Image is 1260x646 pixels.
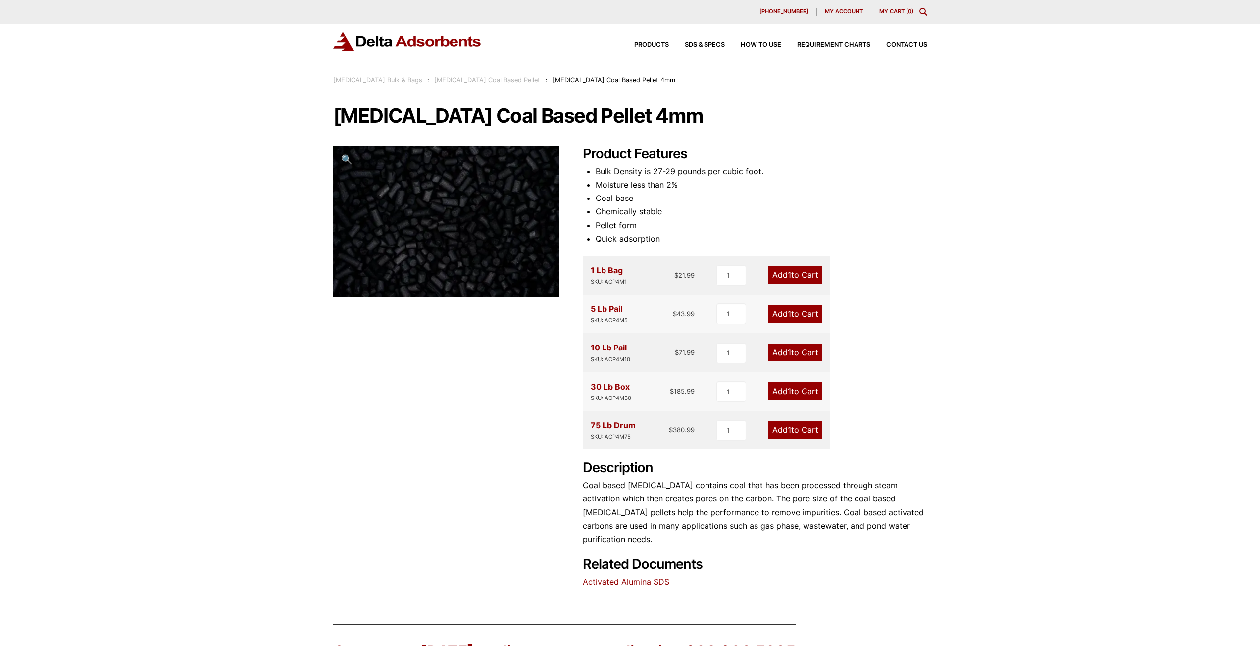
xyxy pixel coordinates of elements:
span: $ [674,271,678,279]
span: My account [825,9,863,14]
div: 10 Lb Pail [591,341,630,364]
span: [PHONE_NUMBER] [759,9,808,14]
li: Chemically stable [596,205,927,218]
a: SDS & SPECS [669,42,725,48]
div: SKU: ACP4M30 [591,394,631,403]
div: SKU: ACP4M75 [591,432,636,442]
span: SDS & SPECS [685,42,725,48]
span: 🔍 [341,154,353,165]
span: How to Use [741,42,781,48]
img: Delta Adsorbents [333,32,482,51]
li: Moisture less than 2% [596,178,927,192]
div: 30 Lb Box [591,380,631,403]
span: : [427,76,429,84]
a: View full-screen image gallery [333,146,360,173]
a: [MEDICAL_DATA] Bulk & Bags [333,76,422,84]
span: Contact Us [886,42,927,48]
a: [MEDICAL_DATA] Coal Based Pellet [434,76,540,84]
span: $ [673,310,677,318]
li: Coal base [596,192,927,205]
a: Add1to Cart [768,421,822,439]
span: $ [675,348,679,356]
a: How to Use [725,42,781,48]
h2: Product Features [583,146,927,162]
div: SKU: ACP4M5 [591,316,628,325]
span: Products [634,42,669,48]
span: $ [670,387,674,395]
span: 1 [788,348,791,357]
span: $ [669,426,673,434]
li: Pellet form [596,219,927,232]
a: [PHONE_NUMBER] [752,8,817,16]
span: 1 [788,425,791,435]
a: My account [817,8,871,16]
a: Requirement Charts [781,42,870,48]
div: SKU: ACP4M1 [591,277,627,287]
a: Add1to Cart [768,266,822,284]
li: Bulk Density is 27-29 pounds per cubic foot. [596,165,927,178]
bdi: 380.99 [669,426,695,434]
h2: Description [583,460,927,476]
div: 5 Lb Pail [591,302,628,325]
bdi: 71.99 [675,348,695,356]
span: : [546,76,548,84]
span: [MEDICAL_DATA] Coal Based Pellet 4mm [553,76,675,84]
span: 1 [788,270,791,280]
span: Requirement Charts [797,42,870,48]
div: Toggle Modal Content [919,8,927,16]
bdi: 43.99 [673,310,695,318]
bdi: 185.99 [670,387,695,395]
span: 1 [788,309,791,319]
div: 1 Lb Bag [591,264,627,287]
div: 75 Lb Drum [591,419,636,442]
a: Products [618,42,669,48]
div: SKU: ACP4M10 [591,355,630,364]
li: Quick adsorption [596,232,927,246]
a: Add1to Cart [768,382,822,400]
a: Add1to Cart [768,305,822,323]
span: 0 [908,8,911,15]
a: Activated Alumina SDS [583,577,669,587]
span: 1 [788,386,791,396]
a: Contact Us [870,42,927,48]
p: Coal based [MEDICAL_DATA] contains coal that has been processed through steam activation which th... [583,479,927,546]
bdi: 21.99 [674,271,695,279]
h1: [MEDICAL_DATA] Coal Based Pellet 4mm [333,105,927,126]
a: My Cart (0) [879,8,913,15]
a: Add1to Cart [768,344,822,361]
